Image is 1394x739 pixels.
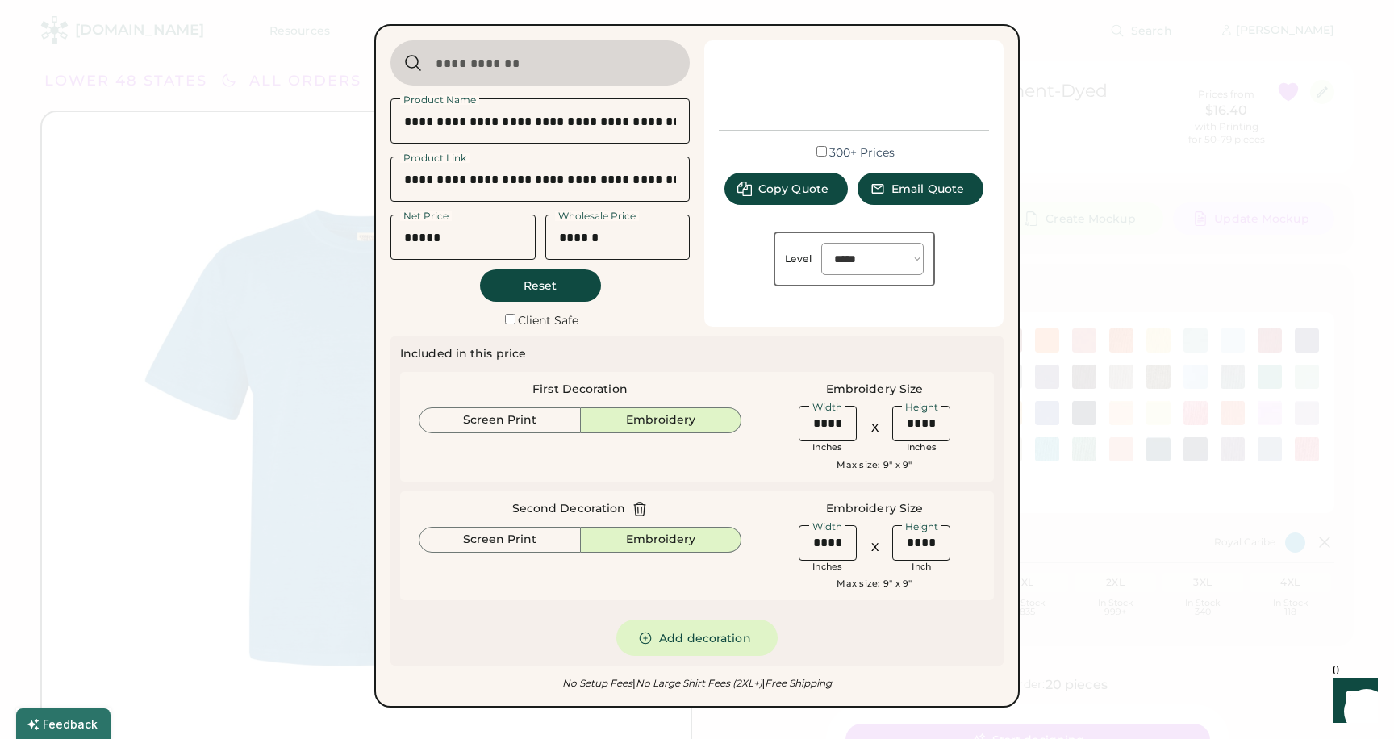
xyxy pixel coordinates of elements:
div: Height [902,403,941,412]
div: Included in this price [400,346,526,362]
font: | [762,677,765,689]
button: Embroidery [581,407,742,433]
button: Add decoration [616,620,778,656]
em: No Setup Fees [562,677,632,689]
div: Height [902,522,941,532]
div: Inches [812,561,843,574]
div: Embroidery Size [826,382,924,398]
div: Max size: 9" x 9" [837,459,912,472]
label: Client Safe [518,313,578,328]
div: Wholesale Price [555,211,639,221]
div: Width [809,403,845,412]
button: Reset [480,269,601,302]
span: Email Quote [891,183,964,194]
em: No Large Shirt Fees (2XL+) [632,677,762,689]
em: Free Shipping [762,677,832,689]
button: Screen Print [419,527,581,553]
div: X [871,540,879,556]
button: Copy Quote [724,173,848,205]
span: Copy Quote [758,183,828,194]
div: Inches [907,441,937,454]
button: Email Quote [858,173,983,205]
div: X [871,420,879,436]
div: Product Name [400,95,479,105]
div: Embroidery Size [826,501,924,517]
div: Second Decoration [512,501,626,517]
div: Width [809,522,845,532]
div: Net Price [400,211,452,221]
div: Level [785,253,812,265]
font: | [632,677,635,689]
div: First Decoration [532,382,628,398]
div: Product Link [400,153,470,163]
div: Max size: 9" x 9" [837,578,912,591]
div: Inches [812,441,843,454]
button: Embroidery [581,527,742,553]
iframe: Front Chat [1317,666,1387,736]
div: Inch [912,561,931,574]
label: 300+ Prices [829,145,895,160]
button: Screen Print [419,407,581,433]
